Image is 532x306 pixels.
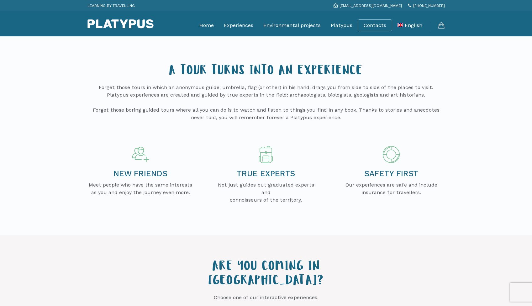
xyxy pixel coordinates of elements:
[208,261,324,288] span: ARE YOU COMING IN [GEOGRAPHIC_DATA]?
[334,3,402,8] a: [EMAIL_ADDRESS][DOMAIN_NAME]
[113,169,167,178] span: NEW FRIENDS
[89,84,443,121] p: Forget those tours in which an anonymous guide, umbrella, flag (or other) in his hand, drags you ...
[364,22,386,29] a: Contacts
[169,65,363,78] span: A TOUR TURNS INTO AN EXPERIENCE
[177,294,356,301] p: Choose one of our interactive experiences.
[224,18,253,33] a: Experiences
[213,181,319,204] p: Not just guides but graduated experts and connoisseurs of the territory.
[338,181,445,196] p: Our experiences are safe and include insurance for travellers.
[87,19,154,29] img: Platypus
[413,3,445,8] span: [PHONE_NUMBER]
[340,3,402,8] span: [EMAIL_ADDRESS][DOMAIN_NAME]
[263,18,321,33] a: Environmental projects
[405,22,422,28] span: English
[398,18,422,33] a: English
[87,181,194,196] p: Meet people who have the same interests as you and enjoy the journey even more.
[408,3,445,8] a: [PHONE_NUMBER]
[364,169,418,178] span: SAFETY FIRST
[237,169,295,178] span: TRUE EXPERTS
[331,18,352,33] a: Platypus
[87,2,135,10] p: LEARNING BY TRAVELLING
[199,18,214,33] a: Home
